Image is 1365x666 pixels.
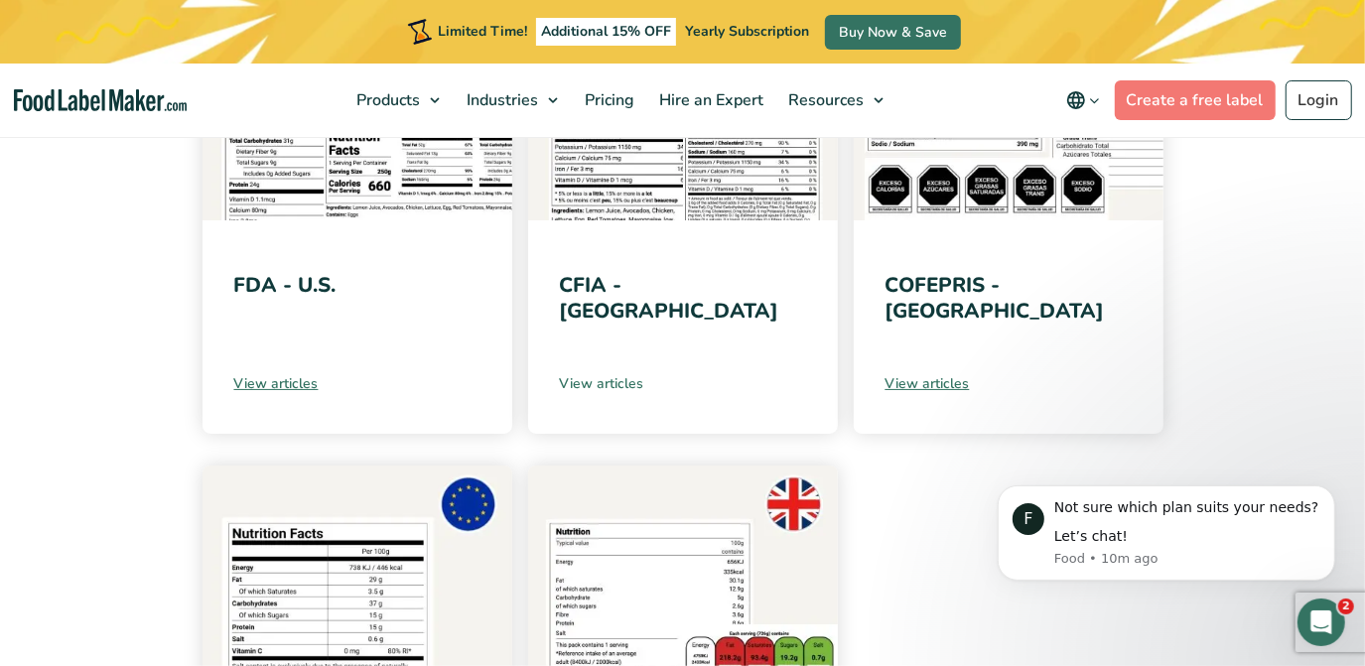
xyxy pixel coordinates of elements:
span: Yearly Subscription [685,22,809,41]
a: Create a free label [1115,80,1276,120]
span: 2 [1338,599,1354,614]
a: Products [344,64,450,137]
a: View articles [560,373,806,394]
span: Resources [782,89,866,111]
span: Pricing [579,89,636,111]
a: Industries [455,64,568,137]
a: FDA - U.S. [234,271,337,299]
span: Limited Time! [438,22,527,41]
a: CFIA - [GEOGRAPHIC_DATA] [560,271,779,326]
span: Products [350,89,422,111]
a: Hire an Expert [647,64,771,137]
a: Resources [776,64,893,137]
span: Hire an Expert [653,89,765,111]
a: View articles [886,373,1132,394]
span: Additional 15% OFF [536,18,676,46]
a: View articles [234,373,480,394]
a: Login [1286,80,1352,120]
span: Industries [461,89,540,111]
iframe: Intercom notifications message [968,456,1365,612]
iframe: Intercom live chat [1297,599,1345,646]
a: Buy Now & Save [825,15,961,50]
a: Pricing [573,64,642,137]
a: COFEPRIS - [GEOGRAPHIC_DATA] [886,271,1105,326]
